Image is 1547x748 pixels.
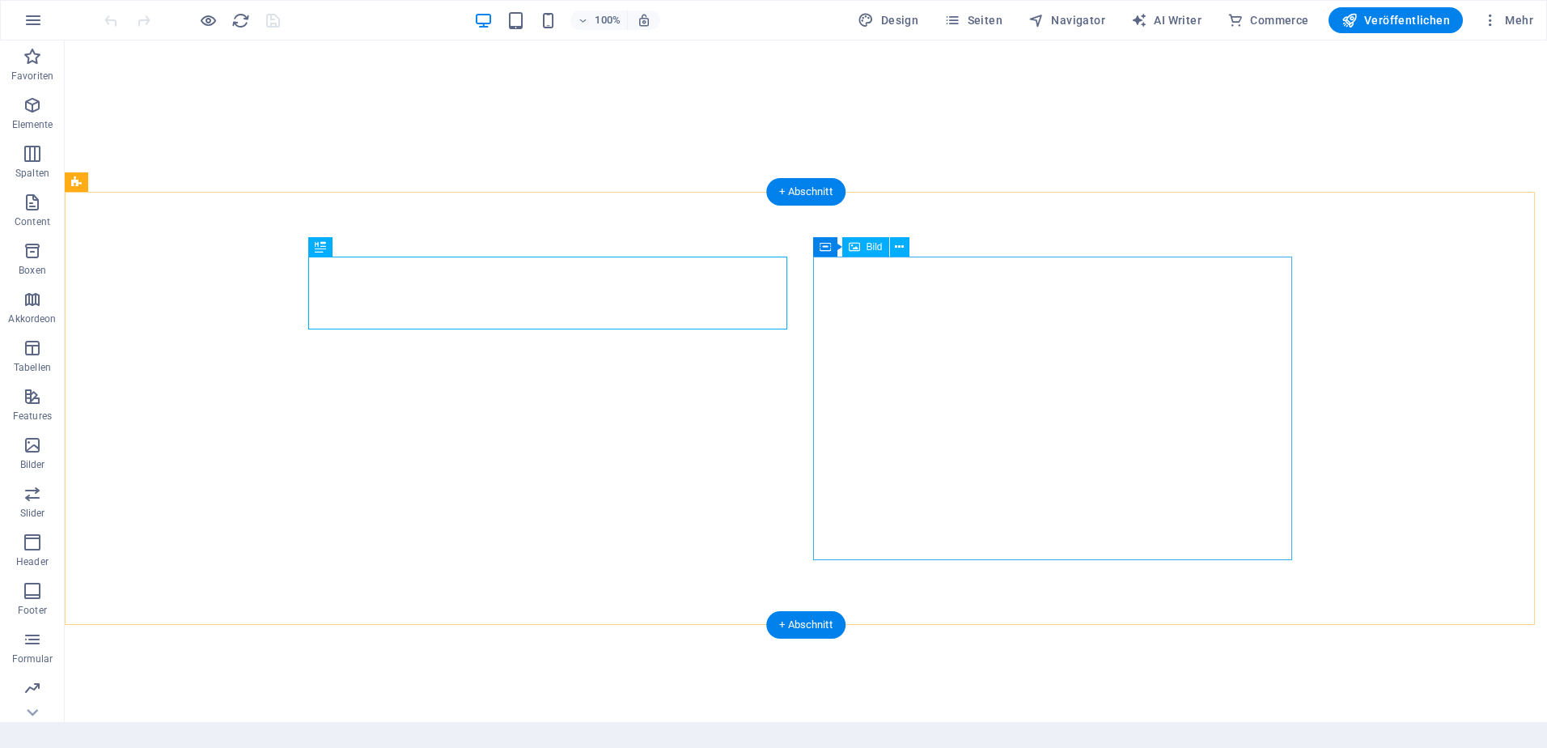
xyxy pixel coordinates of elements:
button: reload [231,11,250,30]
button: Veröffentlichen [1329,7,1463,33]
button: Navigator [1022,7,1112,33]
p: Favoriten [11,70,53,83]
span: Bild [867,242,883,252]
p: Akkordeon [8,312,56,325]
span: AI Writer [1131,12,1202,28]
button: Klicke hier, um den Vorschau-Modus zu verlassen [198,11,218,30]
button: AI Writer [1125,7,1208,33]
button: 100% [570,11,628,30]
p: Tabellen [14,361,51,374]
button: Commerce [1221,7,1316,33]
h6: 100% [595,11,621,30]
p: Formular [12,652,53,665]
p: Elemente [12,118,53,131]
p: Slider [20,507,45,520]
p: Marketing [10,701,54,714]
p: Header [16,555,49,568]
p: Content [15,215,50,228]
span: Design [858,12,918,28]
p: Features [13,410,52,423]
p: Spalten [15,167,49,180]
span: Veröffentlichen [1341,12,1450,28]
span: Commerce [1227,12,1309,28]
i: Bei Größenänderung Zoomstufe automatisch an das gewählte Gerät anpassen. [637,13,651,28]
button: Seiten [938,7,1009,33]
p: Bilder [20,458,45,471]
span: Navigator [1028,12,1105,28]
p: Boxen [19,264,46,277]
i: Seite neu laden [231,11,250,30]
div: Design (Strg+Alt+Y) [851,7,925,33]
span: Mehr [1482,12,1533,28]
span: Seiten [944,12,1002,28]
div: + Abschnitt [766,611,846,639]
button: Mehr [1476,7,1540,33]
p: Footer [18,604,47,617]
div: + Abschnitt [766,178,846,206]
button: Design [851,7,925,33]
